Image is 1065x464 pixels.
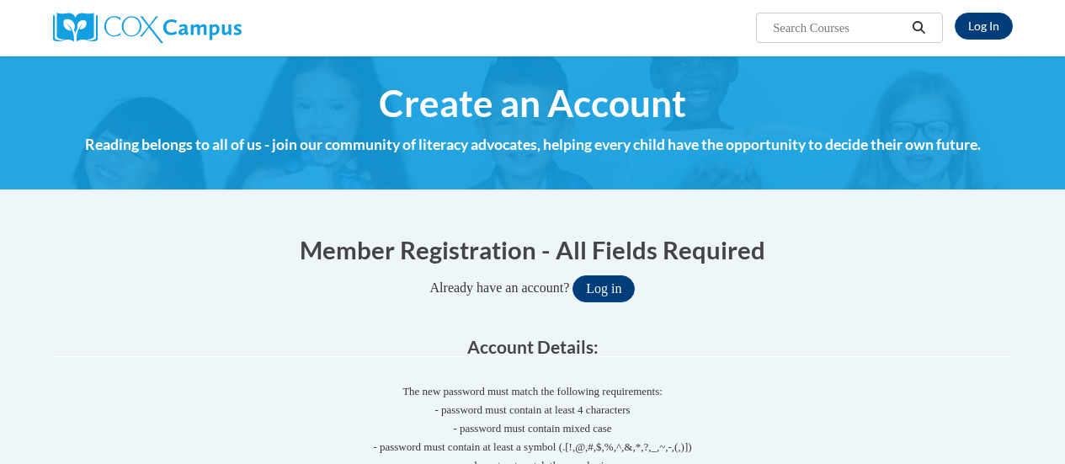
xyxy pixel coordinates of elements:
h4: Reading belongs to all of us - join our community of literacy advocates, helping every child have... [53,134,1013,156]
span: Already have an account? [430,280,570,295]
span: The new password must match the following requirements: [402,385,663,397]
input: Search Courses [771,18,906,38]
img: Cox Campus [53,13,242,43]
span: Create an Account [379,81,686,125]
span: Account Details: [467,336,599,357]
a: Log In [955,13,1013,40]
button: Search [906,18,931,38]
h1: Member Registration - All Fields Required [53,232,1013,267]
button: Log in [572,275,635,302]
